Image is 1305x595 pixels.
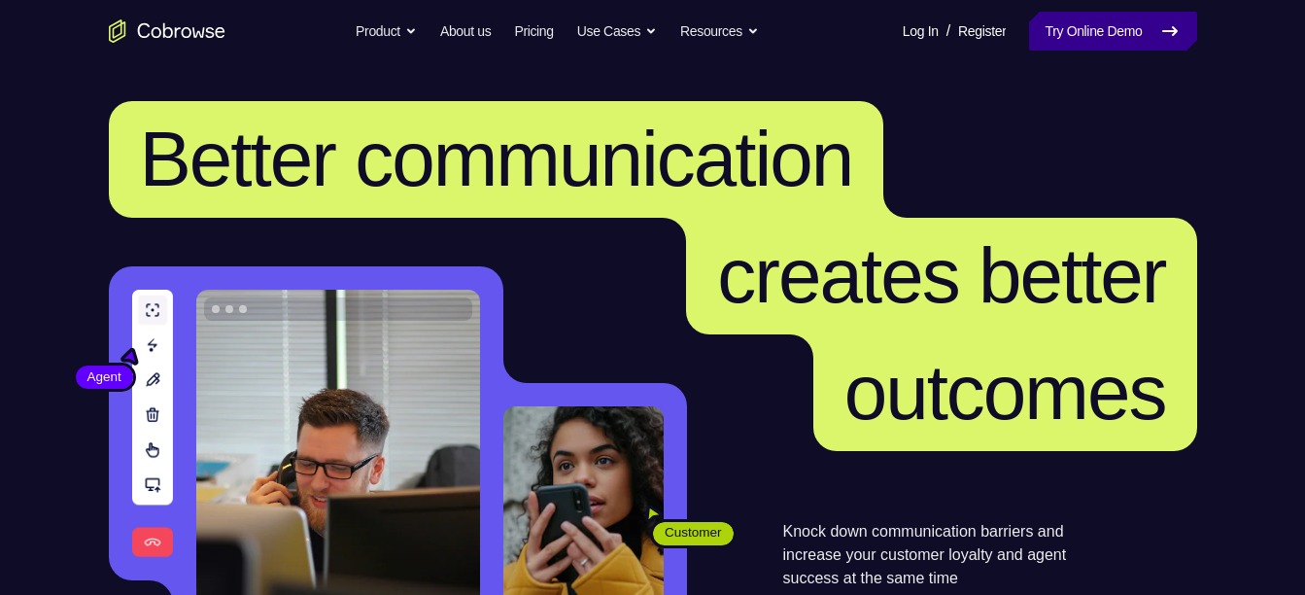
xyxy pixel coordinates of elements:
[440,12,491,51] a: About us
[717,232,1165,319] span: creates better
[514,12,553,51] a: Pricing
[946,19,950,43] span: /
[1029,12,1196,51] a: Try Online Demo
[356,12,417,51] button: Product
[844,349,1166,436] span: outcomes
[783,520,1101,590] p: Knock down communication barriers and increase your customer loyalty and agent success at the sam...
[680,12,759,51] button: Resources
[958,12,1006,51] a: Register
[109,19,225,43] a: Go to the home page
[140,116,853,202] span: Better communication
[903,12,939,51] a: Log In
[577,12,657,51] button: Use Cases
